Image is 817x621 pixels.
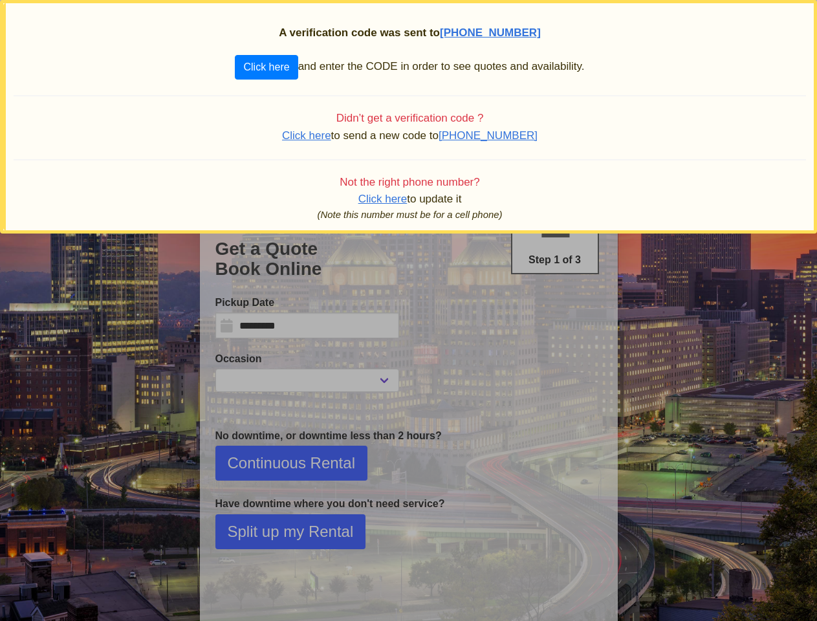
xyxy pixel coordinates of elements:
button: Click here [235,55,298,80]
span: Click here [358,193,408,205]
p: and enter the CODE in order to see quotes and availability. [14,55,806,80]
h4: Not the right phone number? [14,176,806,189]
i: (Note this number must be for a cell phone) [318,210,503,220]
h2: A verification code was sent to [14,27,806,39]
span: [PHONE_NUMBER] [439,129,538,142]
p: to update it [14,191,806,207]
h4: Didn’t get a verification code ? [14,112,806,125]
span: [PHONE_NUMBER] [440,27,541,39]
span: Click here [282,129,331,142]
p: to send a new code to [14,128,806,144]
